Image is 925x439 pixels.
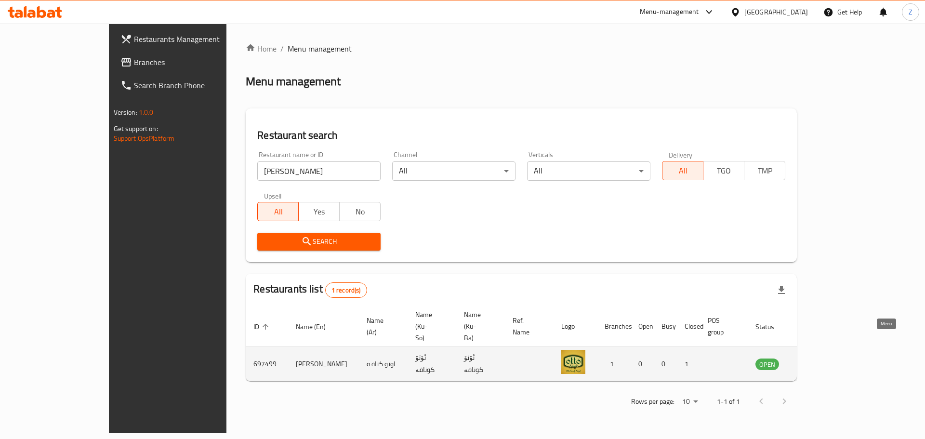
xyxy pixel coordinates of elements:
[677,347,700,381] td: 1
[527,161,650,181] div: All
[554,306,597,347] th: Logo
[325,282,367,298] div: Total records count
[708,315,736,338] span: POS group
[257,161,381,181] input: Search for restaurant name or ID..
[717,396,740,408] p: 1-1 of 1
[678,395,701,409] div: Rows per page:
[113,74,264,97] a: Search Branch Phone
[561,350,585,374] img: Otto Kunefe
[246,347,288,381] td: 697499
[677,306,700,347] th: Closed
[114,132,175,145] a: Support.OpsPlatform
[298,202,340,221] button: Yes
[640,6,699,18] div: Menu-management
[707,164,740,178] span: TGO
[257,202,299,221] button: All
[265,236,373,248] span: Search
[654,347,677,381] td: 0
[755,359,779,370] div: OPEN
[631,396,674,408] p: Rows per page:
[669,151,693,158] label: Delivery
[253,282,367,298] h2: Restaurants list
[744,7,808,17] div: [GEOGRAPHIC_DATA]
[113,51,264,74] a: Branches
[597,347,631,381] td: 1
[703,161,744,180] button: TGO
[280,43,284,54] li: /
[134,33,256,45] span: Restaurants Management
[257,233,381,251] button: Search
[748,164,781,178] span: TMP
[246,74,341,89] h2: Menu management
[755,359,779,370] span: OPEN
[597,306,631,347] th: Branches
[246,43,797,54] nav: breadcrumb
[139,106,154,119] span: 1.0.0
[253,321,272,333] span: ID
[339,202,381,221] button: No
[288,43,352,54] span: Menu management
[770,279,793,302] div: Export file
[744,161,785,180] button: TMP
[114,122,158,135] span: Get support on:
[662,161,703,180] button: All
[326,286,367,295] span: 1 record(s)
[367,315,396,338] span: Name (Ar)
[262,205,295,219] span: All
[464,309,493,344] span: Name (Ku-Ba)
[456,347,505,381] td: ئۆتۆ کونافە
[513,315,542,338] span: Ref. Name
[408,347,456,381] td: ئۆتۆ کونافە
[344,205,377,219] span: No
[257,128,785,143] h2: Restaurant search
[113,27,264,51] a: Restaurants Management
[359,347,408,381] td: اوتو كنافه
[296,321,338,333] span: Name (En)
[303,205,336,219] span: Yes
[134,80,256,91] span: Search Branch Phone
[755,321,787,333] span: Status
[288,347,359,381] td: [PERSON_NAME]
[415,309,445,344] span: Name (Ku-So)
[246,306,832,381] table: enhanced table
[264,192,282,199] label: Upsell
[631,347,654,381] td: 0
[631,306,654,347] th: Open
[392,161,515,181] div: All
[666,164,700,178] span: All
[134,56,256,68] span: Branches
[114,106,137,119] span: Version:
[909,7,912,17] span: Z
[654,306,677,347] th: Busy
